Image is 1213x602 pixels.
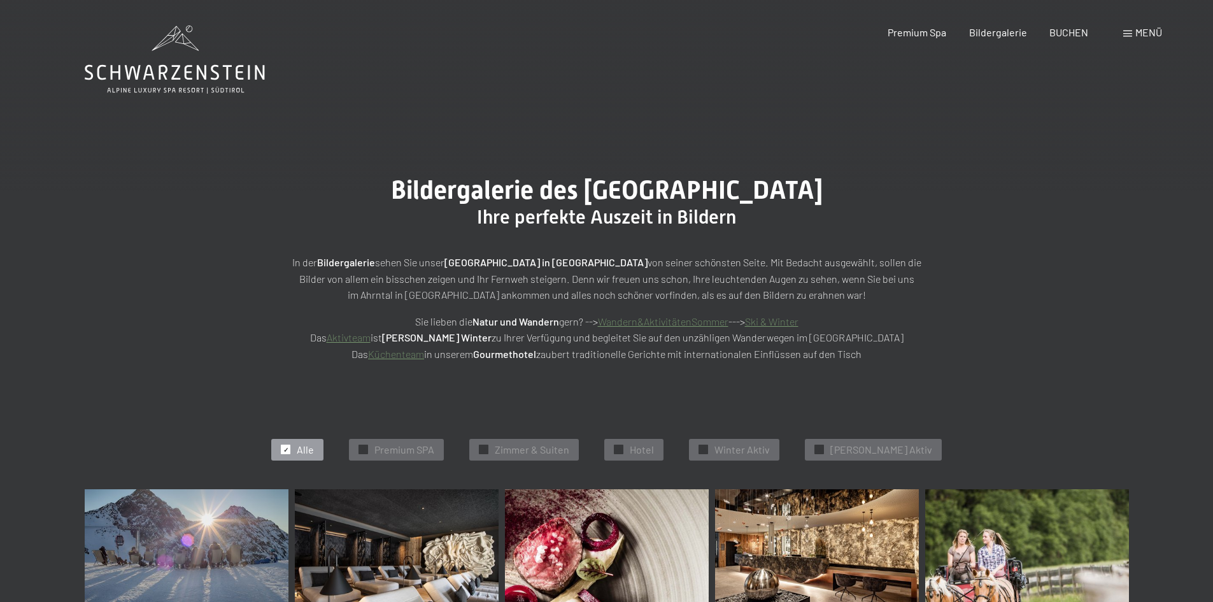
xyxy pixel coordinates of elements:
[382,331,492,343] strong: [PERSON_NAME] Winter
[888,26,946,38] a: Premium Spa
[495,443,569,457] span: Zimmer & Suiten
[598,315,728,327] a: Wandern&AktivitätenSommer
[830,443,932,457] span: [PERSON_NAME] Aktiv
[368,348,424,360] a: Küchenteam
[391,175,823,205] span: Bildergalerie des [GEOGRAPHIC_DATA]
[288,313,925,362] p: Sie lieben die gern? --> ---> Das ist zu Ihrer Verfügung und begleitet Sie auf den unzähligen Wan...
[1049,26,1088,38] a: BUCHEN
[969,26,1027,38] a: Bildergalerie
[630,443,654,457] span: Hotel
[1135,26,1162,38] span: Menü
[817,445,822,454] span: ✓
[444,256,648,268] strong: [GEOGRAPHIC_DATA] in [GEOGRAPHIC_DATA]
[714,443,770,457] span: Winter Aktiv
[283,445,288,454] span: ✓
[745,315,798,327] a: Ski & Winter
[481,445,486,454] span: ✓
[297,443,314,457] span: Alle
[317,256,375,268] strong: Bildergalerie
[288,254,925,303] p: In der sehen Sie unser von seiner schönsten Seite. Mit Bedacht ausgewählt, sollen die Bilder von ...
[374,443,434,457] span: Premium SPA
[473,348,536,360] strong: Gourmethotel
[616,445,621,454] span: ✓
[361,445,366,454] span: ✓
[477,206,736,228] span: Ihre perfekte Auszeit in Bildern
[472,315,559,327] strong: Natur und Wandern
[327,331,371,343] a: Aktivteam
[701,445,706,454] span: ✓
